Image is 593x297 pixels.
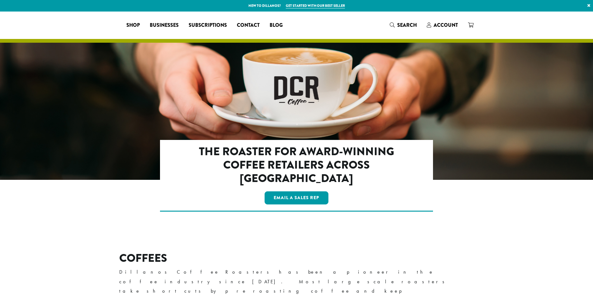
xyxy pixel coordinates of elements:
[397,22,417,29] span: Search
[150,22,179,29] span: Businesses
[189,22,227,29] span: Subscriptions
[270,22,283,29] span: Blog
[434,22,458,29] span: Account
[121,20,145,30] a: Shop
[237,22,260,29] span: Contact
[286,3,345,8] a: Get started with our best seller
[265,191,329,204] a: Email a Sales Rep
[126,22,140,29] span: Shop
[187,145,406,185] h2: The Roaster for Award-Winning Coffee Retailers Across [GEOGRAPHIC_DATA]
[385,20,422,30] a: Search
[119,251,474,265] h2: COFFEES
